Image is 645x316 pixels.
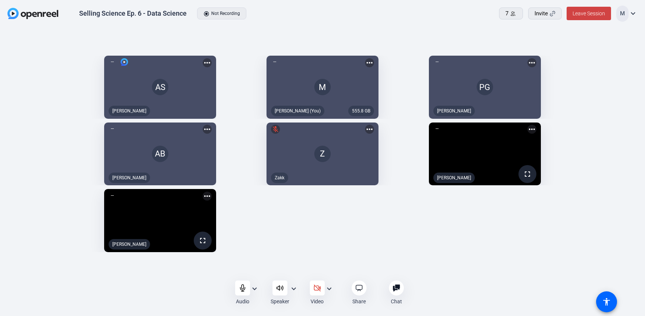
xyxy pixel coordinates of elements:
[629,9,638,18] mat-icon: expand_more
[289,284,298,293] mat-icon: expand_more
[505,9,508,18] span: 7
[7,8,58,19] img: OpenReel logo
[391,298,402,305] div: Chat
[433,106,475,116] div: [PERSON_NAME]
[499,7,523,19] button: 7
[616,6,629,22] div: M
[314,79,331,95] div: M
[365,58,374,67] mat-icon: more_horiz
[535,9,548,18] span: Invite
[203,58,212,67] mat-icon: more_horiz
[271,106,324,116] div: [PERSON_NAME] (You)
[352,298,366,305] div: Share
[109,173,150,183] div: [PERSON_NAME]
[79,9,187,18] div: Selling Science Ep. 6 - Data Science
[121,58,128,66] img: logo
[528,7,562,19] button: Invite
[573,10,605,16] span: Leave Session
[203,125,212,134] mat-icon: more_horiz
[365,125,374,134] mat-icon: more_horiz
[477,79,493,95] div: PG
[271,173,288,183] div: Zakk
[311,298,324,305] div: Video
[250,284,259,293] mat-icon: expand_more
[203,192,212,201] mat-icon: more_horiz
[198,236,207,245] mat-icon: fullscreen
[152,79,168,95] div: AS
[527,125,536,134] mat-icon: more_horiz
[567,7,611,20] button: Leave Session
[271,125,280,134] mat-icon: mic_off
[314,146,331,162] div: Z
[325,284,334,293] mat-icon: expand_more
[109,106,150,116] div: [PERSON_NAME]
[109,239,150,250] div: [PERSON_NAME]
[271,298,289,305] div: Speaker
[527,58,536,67] mat-icon: more_horiz
[523,170,532,179] mat-icon: fullscreen
[602,297,611,306] mat-icon: accessibility
[236,298,249,305] div: Audio
[433,173,475,183] div: [PERSON_NAME]
[152,146,168,162] div: AB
